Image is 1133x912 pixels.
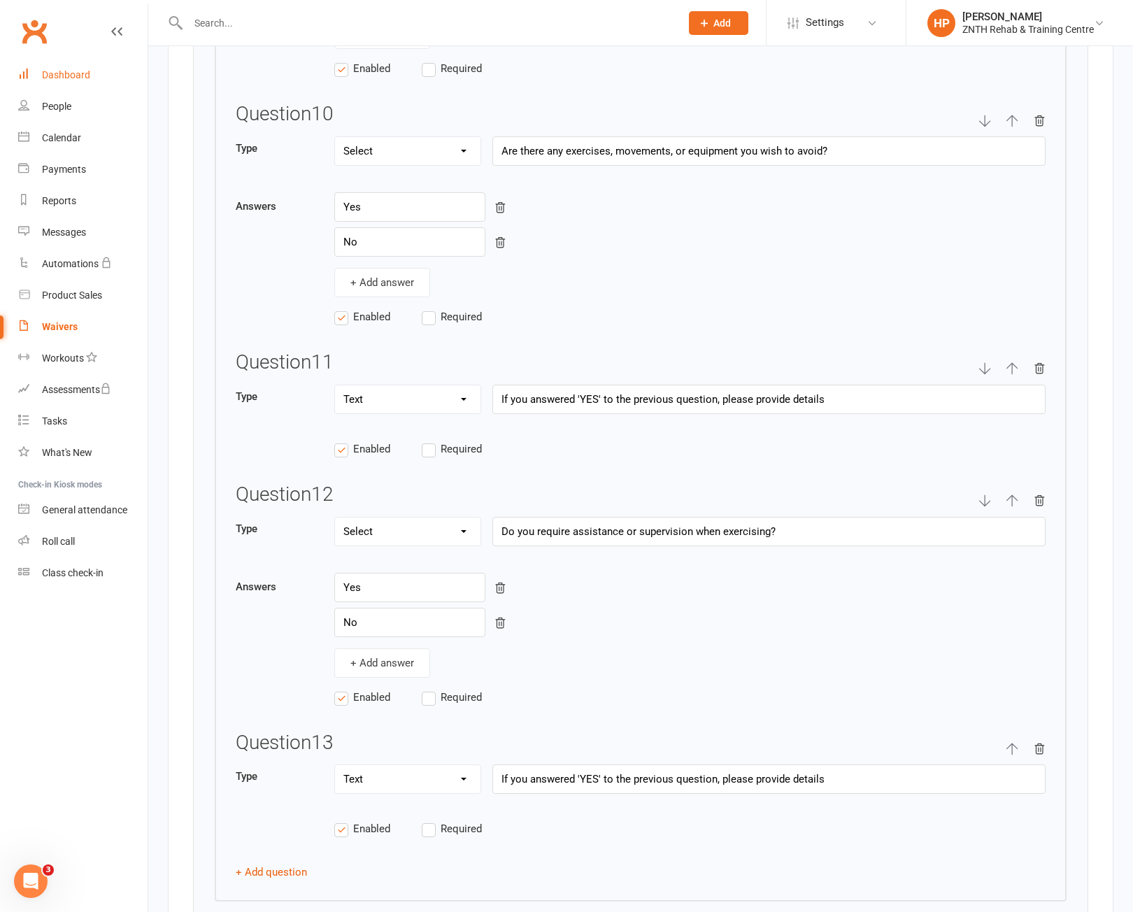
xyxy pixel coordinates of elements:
div: [PERSON_NAME] [962,10,1094,23]
span: Enabled [353,820,390,835]
a: Clubworx [17,14,52,49]
a: Payments [18,154,148,185]
div: Product Sales [42,290,102,301]
div: Payments [42,164,86,175]
span: 3 [43,864,54,876]
label: Type [236,388,323,405]
div: Waivers [42,321,78,332]
div: Workouts [42,352,84,364]
span: Required [441,689,482,704]
a: Roll call [18,526,148,557]
a: Reports [18,185,148,217]
div: Roll call [42,536,75,547]
div: HP [927,9,955,37]
label: Type [236,520,323,537]
div: Tasks [42,415,67,427]
span: Enabled [353,308,390,323]
input: Answer 2 [334,608,485,637]
a: Automations [18,248,148,280]
a: Dashboard [18,59,148,91]
span: Required [441,60,482,75]
div: Assessments [42,384,111,395]
button: + Add answer [334,268,430,297]
button: + Add answer [334,648,430,678]
input: Search... [184,13,671,33]
a: People [18,91,148,122]
div: Calendar [42,132,81,143]
div: What's New [42,447,92,458]
span: Required [441,441,482,455]
input: Answer 1 [334,573,485,602]
a: General attendance kiosk mode [18,494,148,526]
span: Settings [806,7,844,38]
div: Reports [42,195,76,206]
div: Messages [42,227,86,238]
label: Answers [236,192,323,215]
input: Question title [492,136,1046,166]
div: People [42,101,71,112]
label: Type [236,768,323,785]
div: Class check-in [42,567,104,578]
a: Product Sales [18,280,148,311]
button: + Add question [236,864,307,881]
iframe: Intercom live chat [14,864,48,898]
a: Waivers [18,311,148,343]
h3: Question 13 [236,732,334,754]
a: Class kiosk mode [18,557,148,589]
a: Tasks [18,406,148,437]
input: Question title [492,385,1046,414]
h3: Question 11 [236,352,334,373]
a: What's New [18,437,148,469]
a: Assessments [18,374,148,406]
input: Answer 1 [334,192,485,222]
a: Workouts [18,343,148,374]
input: Question title [492,517,1046,546]
label: Type [236,140,323,157]
span: Enabled [353,689,390,704]
span: Enabled [353,441,390,455]
span: Add [713,17,731,29]
span: Enabled [353,60,390,75]
div: ZNTH Rehab & Training Centre [962,23,1094,36]
span: Required [441,308,482,323]
input: Answer 2 [334,227,485,257]
h3: Question 12 [236,484,334,506]
button: Add [689,11,748,35]
div: Dashboard [42,69,90,80]
span: Required [441,820,482,835]
div: Automations [42,258,99,269]
div: General attendance [42,504,127,515]
a: Messages [18,217,148,248]
label: Answers [236,573,323,595]
input: Question title [492,764,1046,794]
a: Calendar [18,122,148,154]
h3: Question 10 [236,104,334,125]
